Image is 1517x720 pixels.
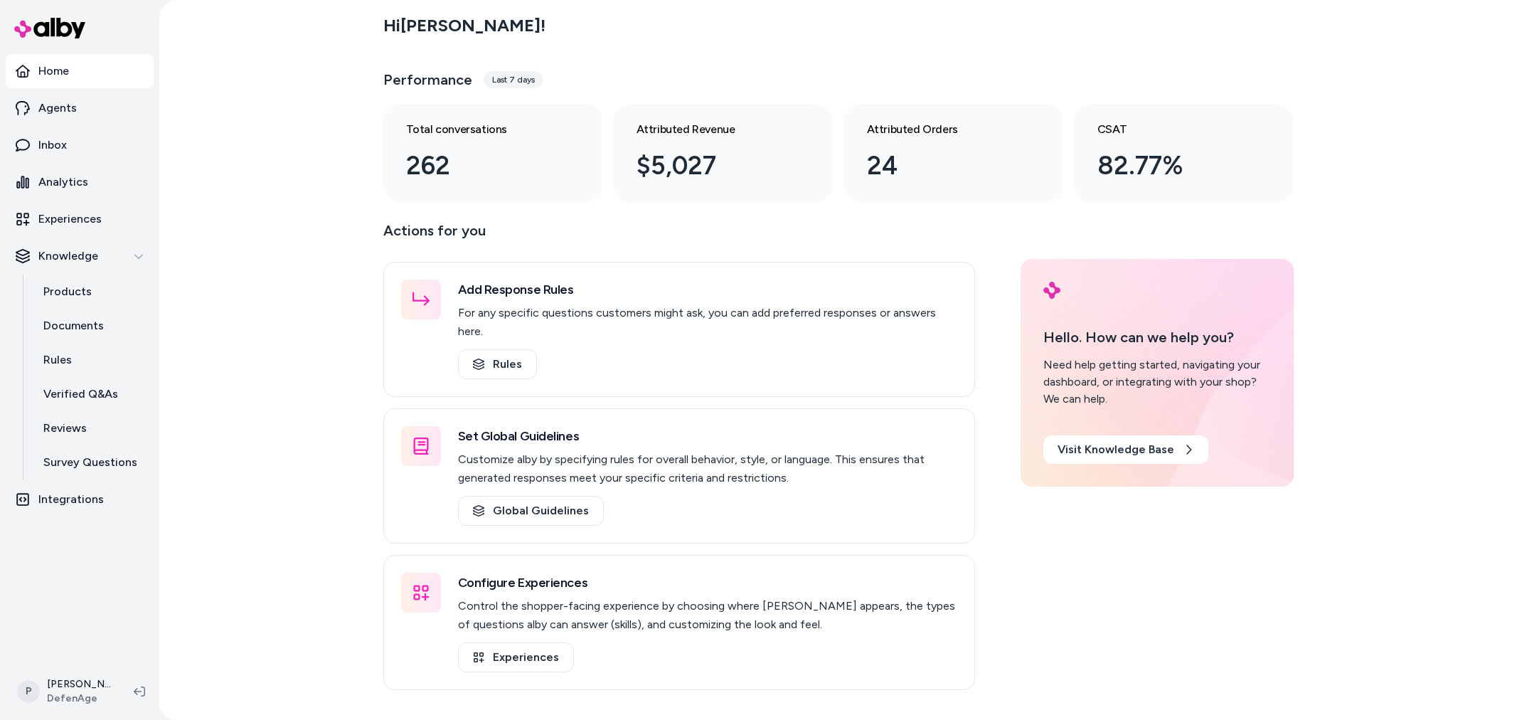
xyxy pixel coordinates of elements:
[38,100,77,117] p: Agents
[38,174,88,191] p: Analytics
[458,304,957,341] p: For any specific questions customers might ask, you can add preferred responses or answers here.
[458,597,957,634] p: Control the shopper-facing experience by choosing where [PERSON_NAME] appears, the types of quest...
[47,677,111,692] p: [PERSON_NAME]
[9,669,122,714] button: P[PERSON_NAME]DefenAge
[1043,282,1060,299] img: alby Logo
[29,343,154,377] a: Rules
[1043,435,1208,464] a: Visit Knowledge Base
[38,63,69,80] p: Home
[6,128,154,162] a: Inbox
[17,680,40,703] span: P
[29,275,154,309] a: Products
[867,121,1018,138] h3: Attributed Orders
[1043,356,1271,408] div: Need help getting started, navigating your dashboard, or integrating with your shop? We can help.
[484,71,543,88] div: Last 7 days
[383,15,545,36] h2: Hi [PERSON_NAME] !
[614,104,833,202] a: Attributed Revenue $5,027
[1043,327,1271,348] p: Hello. How can we help you?
[43,454,137,471] p: Survey Questions
[458,573,957,593] h3: Configure Experiences
[38,137,67,154] p: Inbox
[844,104,1063,202] a: Attributed Orders 24
[1075,104,1294,202] a: CSAT 82.77%
[43,283,92,300] p: Products
[38,248,98,265] p: Knowledge
[1097,121,1248,138] h3: CSAT
[6,239,154,273] button: Knowledge
[458,349,537,379] a: Rules
[406,121,557,138] h3: Total conversations
[458,450,957,487] p: Customize alby by specifying rules for overall behavior, style, or language. This ensures that ge...
[637,147,787,185] div: $5,027
[383,70,472,90] h3: Performance
[458,642,574,672] a: Experiences
[29,309,154,343] a: Documents
[6,54,154,88] a: Home
[14,18,85,38] img: alby Logo
[383,104,602,202] a: Total conversations 262
[47,692,111,706] span: DefenAge
[458,496,604,526] a: Global Guidelines
[458,280,957,300] h3: Add Response Rules
[6,165,154,199] a: Analytics
[38,491,104,508] p: Integrations
[43,317,104,334] p: Documents
[867,147,1018,185] div: 24
[6,91,154,125] a: Agents
[43,351,72,369] p: Rules
[1097,147,1248,185] div: 82.77%
[458,426,957,446] h3: Set Global Guidelines
[38,211,102,228] p: Experiences
[6,482,154,517] a: Integrations
[383,219,975,253] p: Actions for you
[406,147,557,185] div: 262
[6,202,154,236] a: Experiences
[29,411,154,445] a: Reviews
[43,386,118,403] p: Verified Q&As
[29,445,154,480] a: Survey Questions
[43,420,87,437] p: Reviews
[637,121,787,138] h3: Attributed Revenue
[29,377,154,411] a: Verified Q&As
